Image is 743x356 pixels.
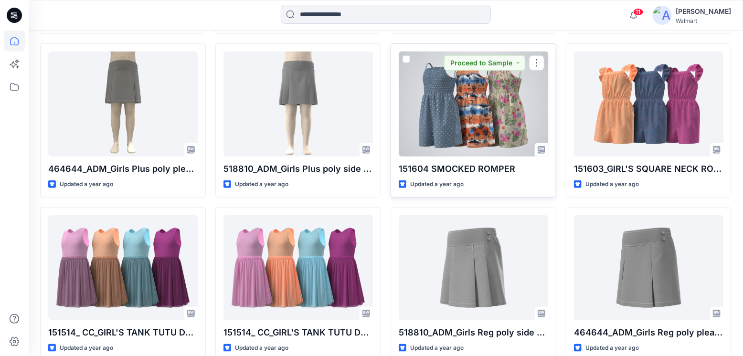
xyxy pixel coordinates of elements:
a: 151514_ CC_GIRL'S TANK TUTU DRESS rev color 09.11 [223,215,373,320]
p: 464644_ADM_Girls Reg poly pleated scooter w button [574,326,723,339]
p: 518810_ADM_Girls Reg poly side Pleated scooter [399,326,548,339]
p: Updated a year ago [585,179,639,189]
a: 464644_ADM_Girls Reg poly pleated scooter w button [574,215,723,320]
p: Updated a year ago [585,343,639,353]
a: 518810_ADM_Girls Plus poly side Pleated scooter [223,52,373,157]
p: Updated a year ago [410,179,464,189]
span: 11 [633,8,644,16]
p: Updated a year ago [60,179,113,189]
img: avatar [653,6,672,25]
a: 151604 SMOCKED ROMPER [399,52,548,157]
p: 151604 SMOCKED ROMPER [399,162,548,176]
p: 464644_ADM_Girls Plus poly pleated scooter w button [48,162,198,176]
p: Updated a year ago [410,343,464,353]
a: 151514_ CC_GIRL'S TANK TUTU DRESS rev color 09.11 [48,215,198,320]
p: Updated a year ago [235,179,288,189]
p: 151514_ CC_GIRL'S TANK TUTU DRESS rev color 09.11 [48,326,198,339]
p: 518810_ADM_Girls Plus poly side Pleated scooter [223,162,373,176]
a: 464644_ADM_Girls Plus poly pleated scooter w button [48,52,198,157]
div: Walmart [676,17,731,24]
a: 151603_GIRL'S SQUARE NECK ROMPER [574,52,723,157]
a: 518810_ADM_Girls Reg poly side Pleated scooter [399,215,548,320]
p: Updated a year ago [60,343,113,353]
p: Updated a year ago [235,343,288,353]
div: [PERSON_NAME] [676,6,731,17]
p: 151514_ CC_GIRL'S TANK TUTU DRESS rev color 09.11 [223,326,373,339]
p: 151603_GIRL'S SQUARE NECK ROMPER [574,162,723,176]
